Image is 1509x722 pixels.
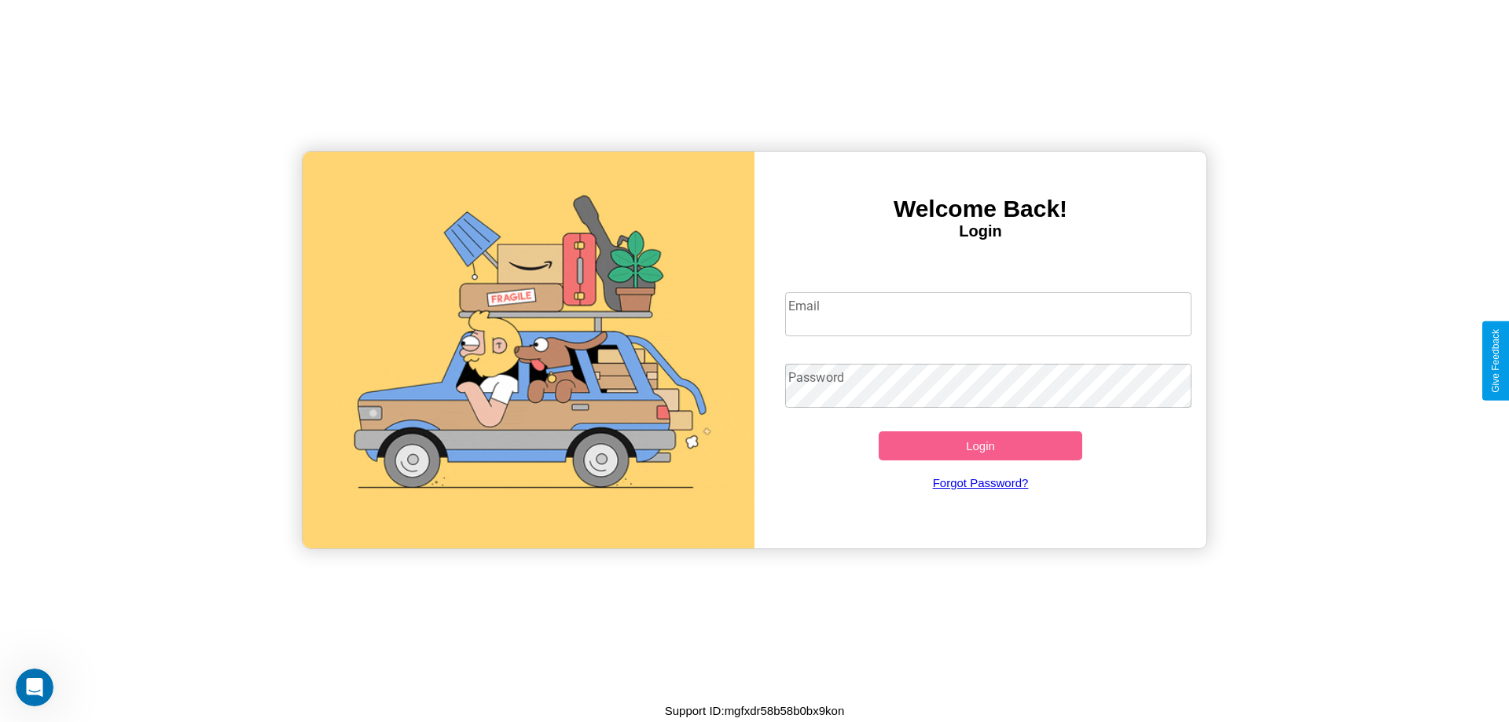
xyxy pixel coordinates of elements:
[16,669,53,706] iframe: Intercom live chat
[303,152,754,548] img: gif
[754,222,1206,240] h4: Login
[754,196,1206,222] h3: Welcome Back!
[665,700,844,721] p: Support ID: mgfxdr58b58b0bx9kon
[777,460,1184,505] a: Forgot Password?
[1490,329,1501,393] div: Give Feedback
[879,431,1082,460] button: Login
